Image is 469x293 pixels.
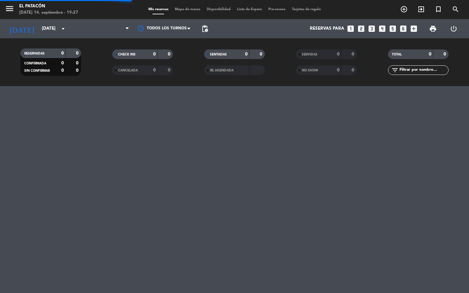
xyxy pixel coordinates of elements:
span: Disponibilidad [204,8,234,11]
span: RE AGENDADA [210,69,234,72]
span: TOTAL [392,53,402,56]
span: SERVIDAS [302,53,317,56]
span: Reservas para [310,26,344,31]
span: Lista de Espera [234,8,265,11]
i: [DATE] [5,22,39,36]
span: pending_actions [201,25,209,33]
i: add_circle_outline [400,5,408,13]
span: Tarjetas de regalo [289,8,324,11]
i: exit_to_app [417,5,425,13]
strong: 0 [168,68,172,72]
span: Mis reservas [145,8,172,11]
strong: 0 [61,61,64,65]
span: RESERVADAS [24,52,45,55]
span: SENTADAS [210,53,227,56]
strong: 0 [61,68,64,73]
span: print [429,25,437,33]
div: El Patacón [19,3,78,10]
strong: 0 [337,52,339,56]
i: menu [5,4,14,13]
strong: 0 [76,68,80,73]
strong: 0 [260,52,264,56]
i: add_box [410,25,418,33]
div: [DATE] 14. septiembre - 19:27 [19,10,78,16]
span: SIN CONFIRMAR [24,69,50,72]
span: CHECK INS [118,53,136,56]
i: looks_5 [389,25,397,33]
div: LOG OUT [443,19,465,38]
i: turned_in_not [435,5,442,13]
strong: 0 [76,51,80,55]
i: looks_two [357,25,365,33]
i: looks_one [346,25,355,33]
button: menu [5,4,14,16]
strong: 0 [337,68,339,72]
i: power_settings_new [450,25,458,33]
i: looks_6 [399,25,407,33]
span: Pre-acceso [265,8,289,11]
i: filter_list [391,66,399,74]
strong: 0 [245,52,248,56]
strong: 0 [352,52,355,56]
span: Mapa de mesas [172,8,204,11]
span: NO SHOW [302,69,318,72]
span: CONFIRMADA [24,62,46,65]
strong: 0 [61,51,64,55]
strong: 0 [168,52,172,56]
strong: 0 [76,61,80,65]
strong: 0 [153,68,156,72]
strong: 0 [429,52,431,56]
span: CANCELADA [118,69,138,72]
input: Filtrar por nombre... [399,67,448,74]
strong: 0 [443,52,447,56]
i: arrow_drop_down [59,25,67,33]
i: search [452,5,459,13]
i: looks_3 [368,25,376,33]
i: looks_4 [378,25,386,33]
strong: 0 [153,52,156,56]
strong: 0 [352,68,355,72]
